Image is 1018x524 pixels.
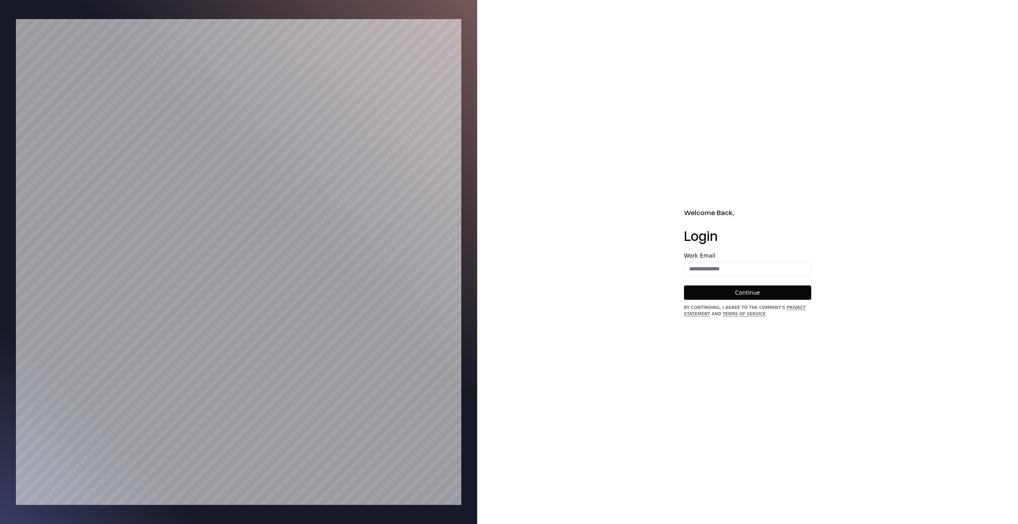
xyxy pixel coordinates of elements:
[684,253,811,258] label: Work Email
[684,305,806,316] a: Privacy Statement
[684,305,811,317] div: By continuing, I agree to the Company's and
[684,227,811,243] h1: Login
[684,285,811,300] button: Continue
[684,207,811,218] h2: Welcome Back,
[723,312,765,316] a: Terms of Service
